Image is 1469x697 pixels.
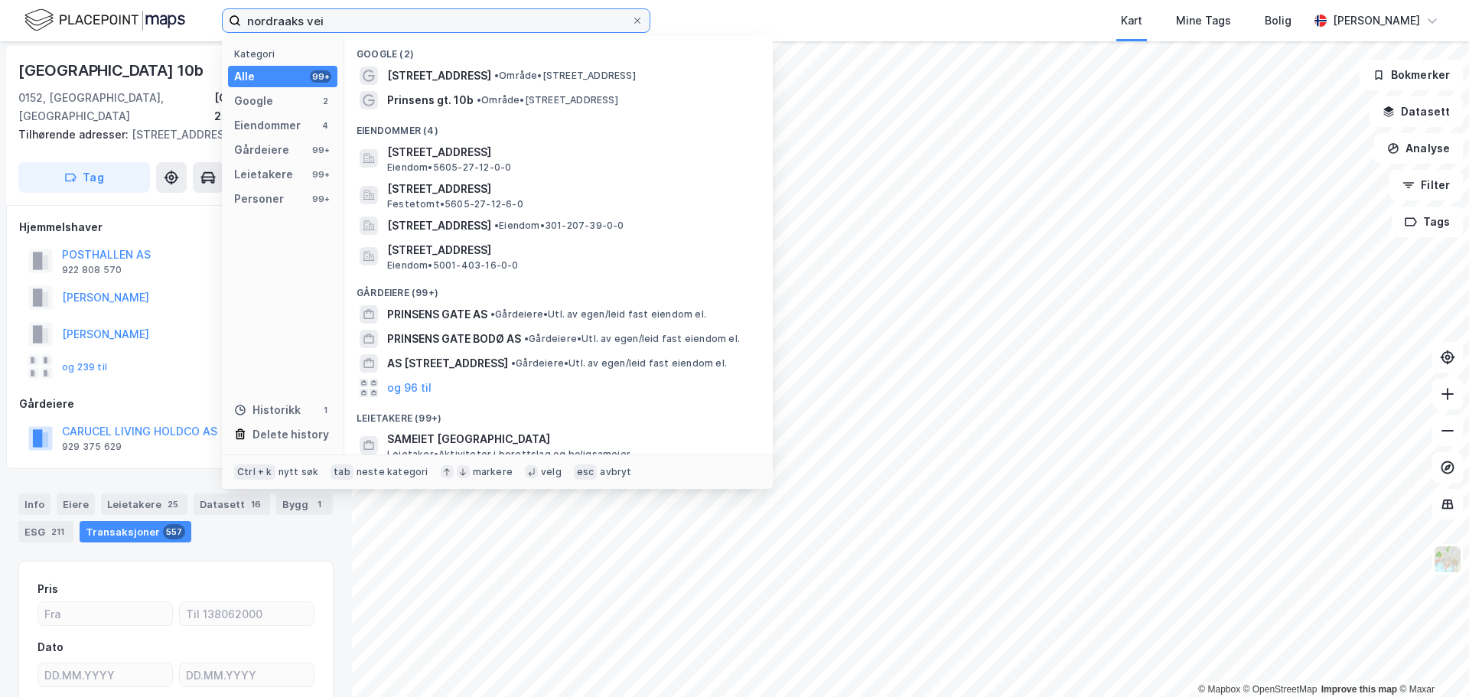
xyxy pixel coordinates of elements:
div: Personer [234,190,284,208]
div: Ctrl + k [234,464,275,480]
div: 25 [164,497,181,512]
div: neste kategori [357,466,428,478]
div: Google (2) [344,36,773,64]
div: 2 [319,95,331,107]
input: Fra [38,602,172,625]
div: Delete history [252,425,329,444]
div: [STREET_ADDRESS] [18,125,321,144]
div: 929 375 629 [62,441,122,453]
span: Eiendom • 5605-27-12-0-0 [387,161,511,174]
span: Festetomt • 5605-27-12-6-0 [387,198,523,210]
div: esc [574,464,598,480]
div: Kontrollprogram for chat [1392,624,1469,697]
div: Bolig [1265,11,1291,30]
span: [STREET_ADDRESS] [387,67,491,85]
span: [STREET_ADDRESS] [387,217,491,235]
button: Bokmerker [1360,60,1463,90]
div: Leietakere (99+) [344,400,773,428]
button: Datasett [1370,96,1463,127]
span: Gårdeiere • Utl. av egen/leid fast eiendom el. [511,357,727,370]
div: Historikk [234,401,301,419]
span: Leietaker • Aktiviteter i borettslag og boligsameier [387,448,630,461]
span: Område • [STREET_ADDRESS] [477,94,618,106]
div: Leietakere [101,493,187,515]
span: PRINSENS GATE AS [387,305,487,324]
a: Mapbox [1198,684,1240,695]
a: OpenStreetMap [1243,684,1318,695]
span: Tilhørende adresser: [18,128,132,141]
div: Dato [37,638,64,656]
div: Eiendommer [234,116,301,135]
a: Improve this map [1321,684,1397,695]
span: Gårdeiere • Utl. av egen/leid fast eiendom el. [524,333,740,345]
div: 4 [319,119,331,132]
button: Analyse [1374,133,1463,164]
span: Område • [STREET_ADDRESS] [494,70,636,82]
div: 922 808 570 [62,264,122,276]
span: • [511,357,516,369]
span: AS [STREET_ADDRESS] [387,354,508,373]
button: Tags [1392,207,1463,237]
div: Kategori [234,48,337,60]
div: velg [541,466,562,478]
div: Transaksjoner [80,521,191,542]
span: Eiendom • 301-207-39-0-0 [494,220,624,232]
span: Prinsens gt. 10b [387,91,474,109]
div: nytt søk [278,466,319,478]
img: Z [1433,545,1462,574]
div: Gårdeiere [234,141,289,159]
span: [STREET_ADDRESS] [387,143,754,161]
input: DD.MM.YYYY [180,663,314,686]
div: Hjemmelshaver [19,218,333,236]
div: markere [473,466,513,478]
div: 211 [48,524,67,539]
span: [STREET_ADDRESS] [387,180,754,198]
div: 99+ [310,70,331,83]
div: 0152, [GEOGRAPHIC_DATA], [GEOGRAPHIC_DATA] [18,89,214,125]
div: Gårdeiere [19,395,333,413]
div: Kart [1121,11,1142,30]
div: 99+ [310,144,331,156]
input: DD.MM.YYYY [38,663,172,686]
span: • [524,333,529,344]
button: Tag [18,162,150,193]
span: SAMEIET [GEOGRAPHIC_DATA] [387,430,754,448]
div: 1 [319,404,331,416]
input: Søk på adresse, matrikkel, gårdeiere, leietakere eller personer [241,9,631,32]
div: 99+ [310,168,331,181]
img: logo.f888ab2527a4732fd821a326f86c7f29.svg [24,7,185,34]
iframe: Chat Widget [1392,624,1469,697]
div: Gårdeiere (99+) [344,275,773,302]
div: 16 [248,497,264,512]
div: 557 [163,524,185,539]
div: [GEOGRAPHIC_DATA], 207/39 [214,89,334,125]
span: • [490,308,495,320]
button: og 96 til [387,379,432,397]
div: Eiendommer (4) [344,112,773,140]
div: 1 [311,497,327,512]
div: avbryt [600,466,631,478]
span: [STREET_ADDRESS] [387,241,754,259]
div: Pris [37,580,58,598]
div: tab [331,464,353,480]
div: Mine Tags [1176,11,1231,30]
div: [GEOGRAPHIC_DATA] 10b [18,58,207,83]
span: PRINSENS GATE BODØ AS [387,330,521,348]
span: Gårdeiere • Utl. av egen/leid fast eiendom el. [490,308,706,321]
span: • [494,220,499,231]
div: Datasett [194,493,270,515]
div: 99+ [310,193,331,205]
div: Bygg [276,493,333,515]
div: [PERSON_NAME] [1333,11,1420,30]
div: Alle [234,67,255,86]
input: Til 138062000 [180,602,314,625]
span: • [494,70,499,81]
span: • [477,94,481,106]
div: Leietakere [234,165,293,184]
div: Google [234,92,273,110]
button: Filter [1389,170,1463,200]
span: Eiendom • 5001-403-16-0-0 [387,259,519,272]
div: Info [18,493,50,515]
div: Eiere [57,493,95,515]
div: ESG [18,521,73,542]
